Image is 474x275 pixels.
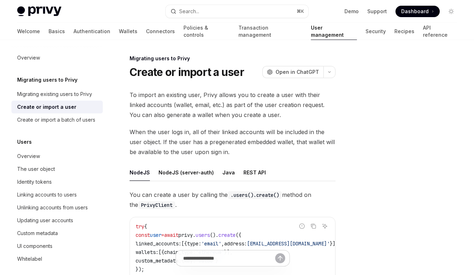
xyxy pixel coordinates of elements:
span: privy [178,232,193,238]
a: Wallets [119,23,137,40]
button: Copy the contents from the code block [309,221,318,231]
a: Security [365,23,386,40]
span: [{ [181,240,187,247]
a: Dashboard [395,6,440,17]
button: Java [222,164,235,181]
span: To import an existing user, Privy allows you to create a user with their linked accounts (wallet,... [130,90,336,120]
span: type: [187,240,201,247]
span: Dashboard [401,8,429,15]
span: When the user logs in, all of their linked accounts will be included in the user object. If the u... [130,127,336,157]
div: Linking accounts to users [17,190,77,199]
button: Send message [275,253,285,263]
div: Migrating users to Privy [130,55,336,62]
a: Connectors [146,23,175,40]
span: , [221,240,224,247]
a: Create or import a batch of users [11,113,103,126]
h5: Users [17,138,32,146]
div: Overview [17,152,40,161]
a: Policies & controls [183,23,230,40]
a: UI components [11,240,103,253]
a: Support [367,8,387,15]
a: Updating user accounts [11,214,103,227]
span: linked_accounts: [136,240,181,247]
span: ({ [236,232,241,238]
div: UI components [17,242,52,250]
div: Custom metadata [17,229,58,238]
button: NodeJS [130,164,150,181]
a: Authentication [74,23,110,40]
a: Whitelabel [11,253,103,265]
span: user [150,232,161,238]
div: Unlinking accounts from users [17,203,88,212]
span: try [136,223,144,230]
input: Ask a question... [183,250,275,266]
h1: Create or import a user [130,66,244,78]
button: NodeJS (server-auth) [158,164,214,181]
code: PrivyClient [138,201,175,209]
button: REST API [243,164,266,181]
div: Create or import a user [17,103,76,111]
span: users [196,232,210,238]
a: Demo [344,8,359,15]
a: Transaction management [238,23,303,40]
span: address: [224,240,247,247]
div: Migrating existing users to Privy [17,90,92,98]
a: Linking accounts to users [11,188,103,201]
span: Open in ChatGPT [276,68,319,76]
span: }], [330,240,338,247]
a: Custom metadata [11,227,103,240]
span: await [164,232,178,238]
a: Overview [11,150,103,163]
span: 'email' [201,240,221,247]
a: Overview [11,51,103,64]
button: Ask AI [320,221,329,231]
div: Whitelabel [17,255,42,263]
a: Identity tokens [11,175,103,188]
code: .users().create() [228,191,282,199]
div: Create or import a batch of users [17,116,95,124]
a: Welcome [17,23,40,40]
span: [EMAIL_ADDRESS][DOMAIN_NAME]' [247,240,330,247]
button: Toggle dark mode [445,6,457,17]
div: The user object [17,165,55,173]
div: Updating user accounts [17,216,73,225]
button: Open in ChatGPT [262,66,323,78]
div: Identity tokens [17,178,52,186]
img: light logo [17,6,61,16]
a: Create or import a user [11,101,103,113]
a: The user object [11,163,103,175]
span: You can create a user by calling the method on the . [130,190,336,210]
span: (). [210,232,218,238]
a: API reference [423,23,457,40]
a: Recipes [394,23,414,40]
span: ⌘ K [297,9,304,14]
a: Unlinking accounts from users [11,201,103,214]
button: Report incorrect code [297,221,307,231]
div: Search... [179,7,199,16]
a: Basics [49,23,65,40]
span: = [161,232,164,238]
span: . [193,232,196,238]
a: User management [311,23,357,40]
h5: Migrating users to Privy [17,76,77,84]
span: const [136,232,150,238]
a: Migrating existing users to Privy [11,88,103,101]
button: Search...⌘K [166,5,308,18]
div: Overview [17,54,40,62]
span: create [218,232,236,238]
span: { [144,223,147,230]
